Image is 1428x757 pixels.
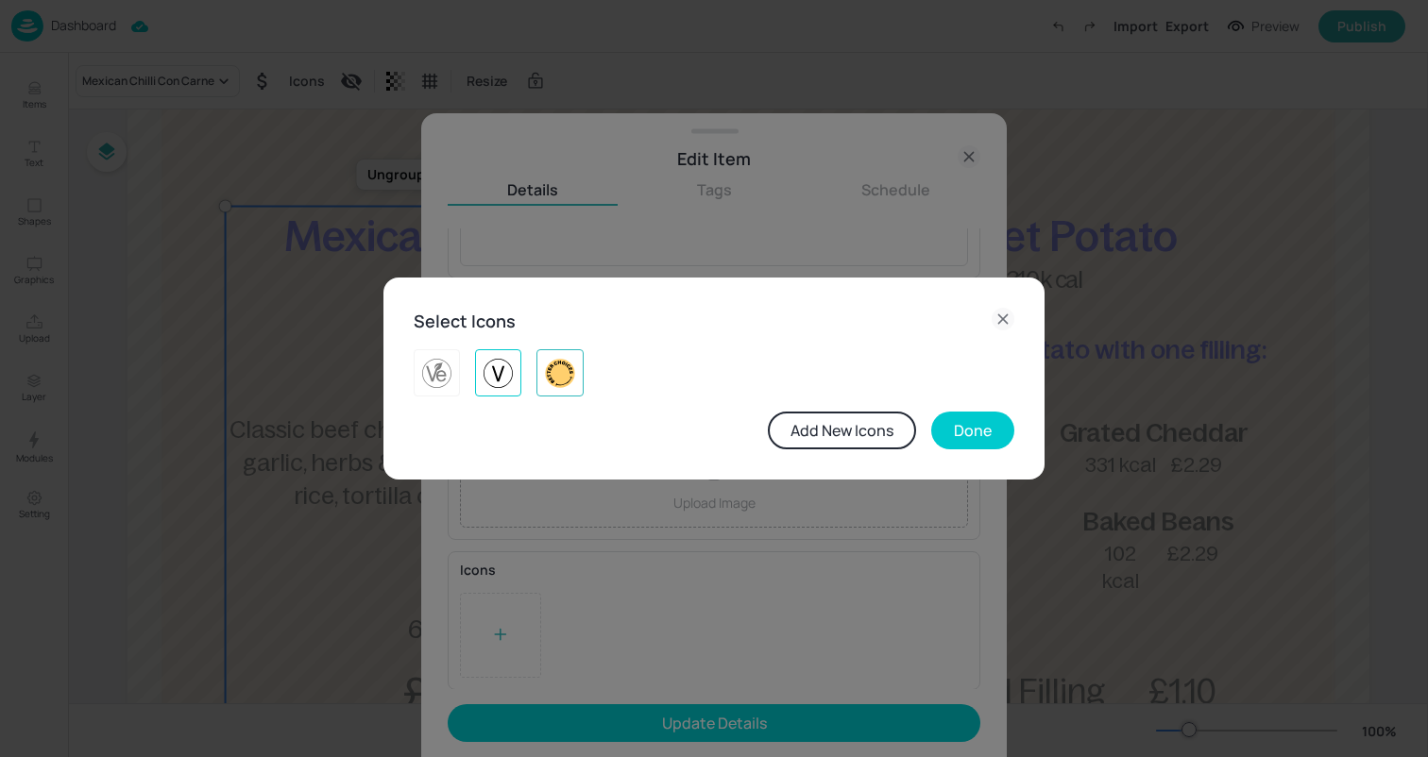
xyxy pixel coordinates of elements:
img: 2025-08-06-1754484925579oj123ljlnj8.svg [422,358,451,388]
button: Done [931,412,1014,449]
img: 2025-08-06-1754484909612f2o0gbrubel.svg [545,358,574,388]
img: 2025-08-06-1754484917945qw8ay68mxf.svg [484,358,513,388]
h6: Select Icons [414,308,516,335]
button: Add New Icons [768,412,916,449]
